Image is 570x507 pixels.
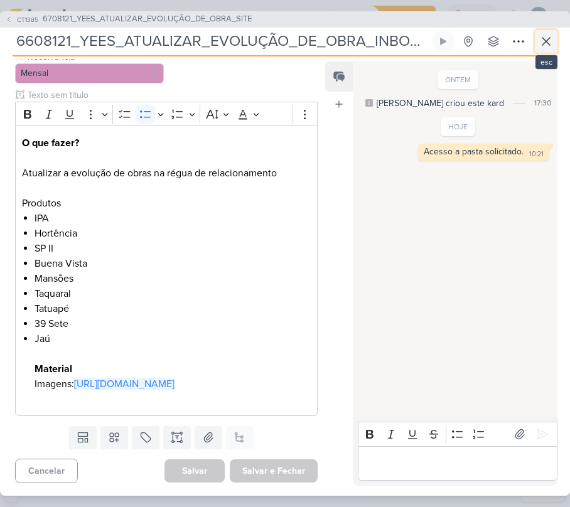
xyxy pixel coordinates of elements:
li: Taquaral [35,286,311,301]
div: Editor toolbar [358,422,557,446]
p: Atualizar a evolução de obras na régua de relacionamento Produtos [22,136,311,211]
input: Kard Sem Título [13,30,429,53]
a: [URL][DOMAIN_NAME] [74,378,175,390]
div: 10:21 [529,149,544,159]
li: 39 Sete [35,316,311,331]
button: Mensal [15,63,164,83]
li: Mansões [35,271,311,286]
li: Tatuapé [35,301,311,316]
li: Hortência [35,226,311,241]
div: Editor editing area: main [358,446,557,481]
li: Buena Vista [35,256,311,271]
li: Jaú Imagens: [35,331,311,407]
input: Texto sem título [25,88,318,102]
div: esc [535,55,557,69]
div: [PERSON_NAME] criou este kard [377,97,504,110]
div: Ligar relógio [438,36,448,46]
div: Acesso a pasta solicitado. [424,146,524,157]
li: IPA [35,211,311,226]
div: Editor editing area: main [15,125,318,416]
strong: O que fazer? [22,137,79,149]
div: Editor toolbar [15,102,318,126]
div: 17:30 [534,97,551,109]
strong: Material [35,363,72,375]
li: SP II [35,241,311,256]
button: Cancelar [15,459,78,483]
